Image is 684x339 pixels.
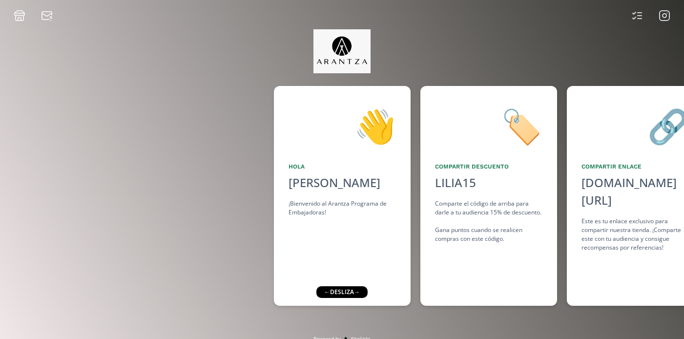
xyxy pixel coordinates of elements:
[435,162,542,171] div: Compartir Descuento
[289,162,396,171] div: Hola
[316,286,368,298] div: ← desliza →
[435,101,542,150] div: 🏷️
[435,199,542,243] div: Comparte el código de arriba para darle a tu audiencia 15% de descuento. Gana puntos cuando se re...
[289,199,396,217] div: ¡Bienvenido al Arantza Programa de Embajadoras!
[289,101,396,150] div: 👋
[289,174,396,191] div: [PERSON_NAME]
[313,29,371,73] img: jpq5Bx5xx2a5
[435,174,476,191] div: LILIA15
